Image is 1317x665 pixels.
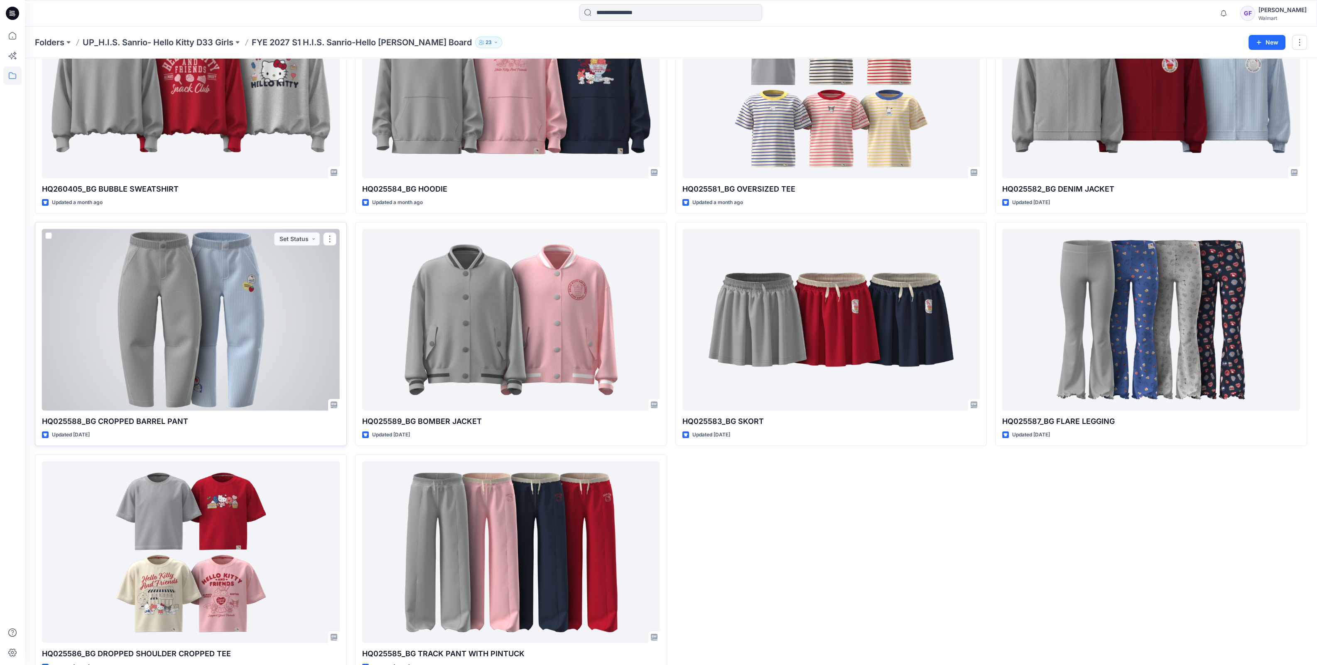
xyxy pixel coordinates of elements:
p: Updated a month ago [372,198,423,207]
p: Updated [DATE] [52,431,90,439]
a: Folders [35,37,64,48]
button: 23 [475,37,502,48]
div: GF [1240,6,1255,21]
p: HQ025581_BG OVERSIZED TEE [682,183,980,195]
p: HQ025584_BG HOODIE [362,183,660,195]
a: HQ025587_BG FLARE LEGGING [1002,229,1300,411]
p: HQ025583_BG SKORT [682,416,980,427]
div: [PERSON_NAME] [1258,5,1307,15]
a: HQ025586_BG DROPPED SHOULDER CROPPED TEE [42,461,340,643]
p: Updated a month ago [692,198,743,207]
a: HQ025585_BG TRACK PANT WITH PINTUCK [362,461,660,643]
p: HQ025582_BG DENIM JACKET [1002,183,1300,195]
div: Walmart [1258,15,1307,21]
a: HQ025583_BG SKORT [682,229,980,411]
p: FYE 2027 S1 H.I.S. Sanrio-Hello [PERSON_NAME] Board [252,37,472,48]
p: HQ260405_BG BUBBLE SWEATSHIRT [42,183,340,195]
p: HQ025586_BG DROPPED SHOULDER CROPPED TEE [42,648,340,660]
p: Updated [DATE] [372,431,410,439]
a: HQ025589_BG BOMBER JACKET [362,229,660,411]
p: Updated [DATE] [692,431,730,439]
p: HQ025589_BG BOMBER JACKET [362,416,660,427]
a: UP_H.I.S. Sanrio- Hello Kitty D33 Girls [83,37,233,48]
p: Updated a month ago [52,198,103,207]
p: 23 [486,38,492,47]
p: HQ025587_BG FLARE LEGGING [1002,416,1300,427]
p: Updated [DATE] [1012,431,1050,439]
p: HQ025588_BG CROPPED BARREL PANT [42,416,340,427]
a: HQ025588_BG CROPPED BARREL PANT [42,229,340,411]
p: Updated [DATE] [1012,198,1050,207]
p: HQ025585_BG TRACK PANT WITH PINTUCK [362,648,660,660]
button: New [1248,35,1285,50]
